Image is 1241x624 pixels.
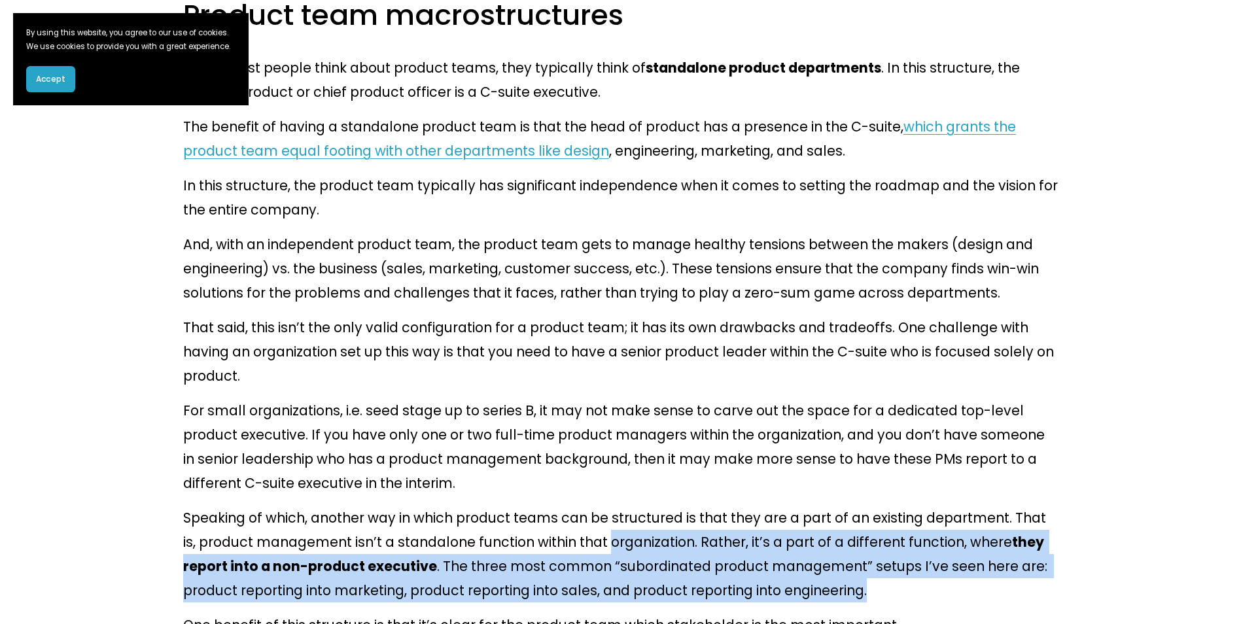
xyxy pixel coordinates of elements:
[183,173,1058,222] p: In this structure, the product team typically has significant independence when it comes to setti...
[183,315,1058,388] p: That said, this isn’t the only valid configuration for a product team; it has its own drawbacks a...
[183,398,1058,495] p: For small organizations, i.e. seed stage up to series B, it may not make sense to carve out the s...
[183,56,1058,104] p: When most people think about product teams, they typically think of . In this structure, the head...
[183,114,1058,163] p: The benefit of having a standalone product team is that the head of product has a presence in the...
[183,232,1058,305] p: And, with an independent product team, the product team gets to manage healthy tensions between t...
[183,117,1016,160] a: which grants the product team equal footing with other departments like design
[646,58,881,77] strong: standalone product departments
[36,73,65,85] span: Accept
[183,532,1047,576] strong: they report into a non-product executive
[13,13,249,105] section: Cookie banner
[26,66,75,92] button: Accept
[183,506,1058,602] p: Speaking of which, another way in which product teams can be structured is that they are a part o...
[26,26,236,53] p: By using this website, you agree to our use of cookies. We use cookies to provide you with a grea...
